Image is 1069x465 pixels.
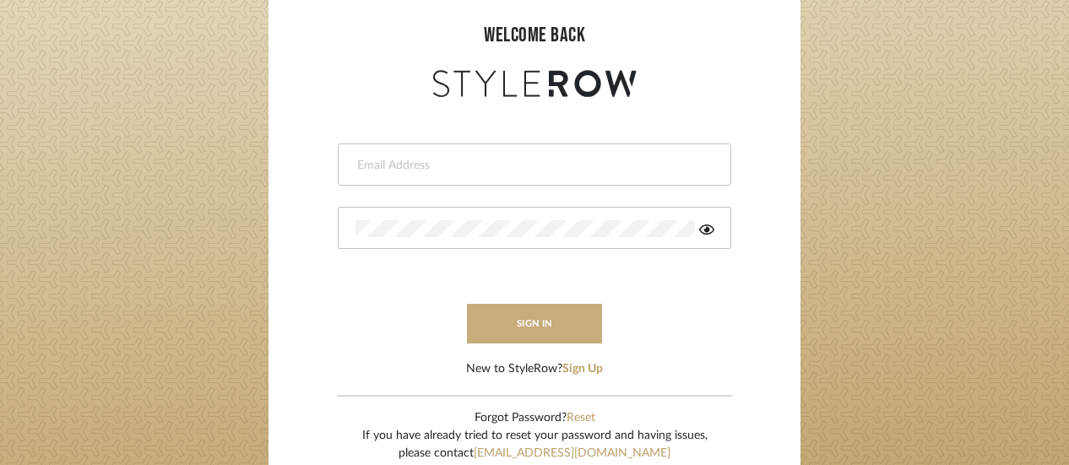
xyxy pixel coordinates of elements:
input: Email Address [355,157,709,174]
div: welcome back [285,20,784,51]
button: Sign Up [562,360,603,378]
button: Reset [567,409,595,427]
a: [EMAIL_ADDRESS][DOMAIN_NAME] [474,447,670,459]
div: New to StyleRow? [466,360,603,378]
div: Forgot Password? [362,409,708,427]
button: sign in [467,304,602,343]
div: If you have already tried to reset your password and having issues, please contact [362,427,708,462]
